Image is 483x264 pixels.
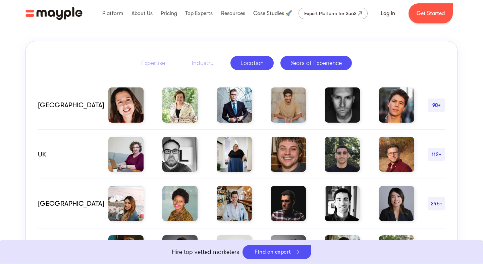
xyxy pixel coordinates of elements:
[38,101,95,109] div: [GEOGRAPHIC_DATA]
[183,3,214,24] div: Top Experts
[192,59,214,67] div: Industry
[25,7,83,20] a: home
[101,3,125,24] div: Platform
[299,8,368,19] a: Expert Platform for SaaS
[219,3,247,24] div: Resources
[428,150,445,158] div: 112+
[38,150,95,158] div: UK
[38,200,95,208] div: [GEOGRAPHIC_DATA]
[290,59,342,67] div: Years of Experience
[159,3,179,24] div: Pricing
[428,200,445,208] div: 245+
[373,5,403,21] a: Log In
[130,3,154,24] div: About Us
[240,59,264,67] div: Location
[304,9,357,17] div: Expert Platform for SaaS
[428,101,445,109] div: 98+
[141,59,165,67] div: Expertise
[409,3,453,23] a: Get Started
[25,7,83,20] img: Mayple logo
